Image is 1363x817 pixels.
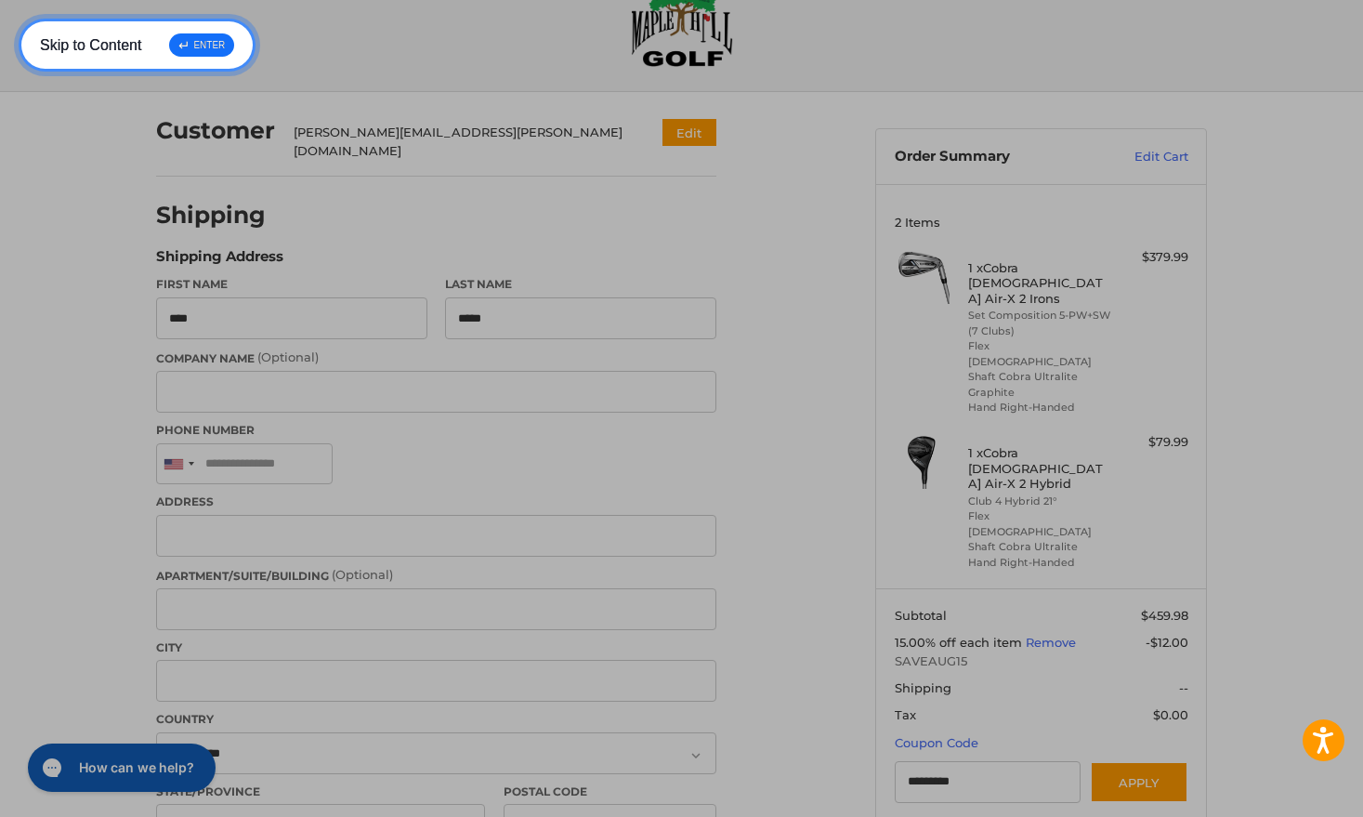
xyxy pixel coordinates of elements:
iframe: Gorgias live chat messenger [19,737,221,798]
label: State/Province [156,784,485,800]
h4: 1 x Cobra [DEMOGRAPHIC_DATA] Air-X 2 Hybrid [968,445,1110,491]
li: Club 4 Hybrid 21° [968,494,1110,509]
label: Postal Code [504,784,717,800]
span: $459.98 [1141,608,1188,623]
span: Subtotal [895,608,947,623]
label: Apartment/Suite/Building [156,566,716,585]
div: [PERSON_NAME][EMAIL_ADDRESS][PERSON_NAME][DOMAIN_NAME] [294,124,627,160]
label: Address [156,494,716,510]
span: $0.00 [1153,707,1188,722]
button: Apply [1090,761,1188,803]
li: Flex [DEMOGRAPHIC_DATA] [968,508,1110,539]
a: Coupon Code [895,735,978,750]
span: -- [1179,680,1188,695]
a: Edit Cart [1094,148,1188,166]
label: City [156,639,716,656]
label: Country [156,711,716,728]
li: Hand Right-Handed [968,400,1110,415]
span: SAVEAUG15 [895,652,1188,671]
span: Tax [895,707,916,722]
li: Flex [DEMOGRAPHIC_DATA] [968,338,1110,369]
li: Shaft Cobra Ultralite Graphite [968,369,1110,400]
span: -$12.00 [1146,635,1188,650]
li: Shaft Cobra Ultralite [968,539,1110,555]
legend: Shipping Address [156,246,283,276]
div: $379.99 [1115,248,1188,267]
small: (Optional) [332,567,393,582]
h2: Shipping [156,201,266,230]
button: Edit [662,119,716,146]
li: Set Composition 5-PW+SW (7 Clubs) [968,308,1110,338]
span: Shipping [895,680,951,695]
label: Last Name [445,276,716,293]
small: (Optional) [257,349,319,364]
h3: 2 Items [895,215,1188,230]
a: Remove [1026,635,1076,650]
label: First Name [156,276,427,293]
iframe: Google Customer Reviews [1210,767,1363,817]
div: United States: +1 [157,444,200,484]
li: Hand Right-Handed [968,555,1110,571]
h4: 1 x Cobra [DEMOGRAPHIC_DATA] Air-X 2 Irons [968,260,1110,306]
h2: Customer [156,116,275,145]
label: Phone Number [156,422,716,439]
span: 15.00% off each item [895,635,1026,650]
label: Company Name [156,349,716,367]
div: $79.99 [1115,433,1188,452]
input: Gift Certificate or Coupon Code [895,761,1081,803]
h3: Order Summary [895,148,1094,166]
